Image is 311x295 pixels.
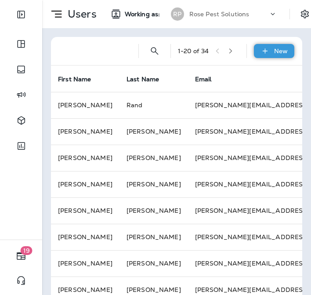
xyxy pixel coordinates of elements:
[51,145,119,171] td: [PERSON_NAME]
[51,171,119,197] td: [PERSON_NAME]
[119,92,188,118] td: Rand
[119,224,188,250] td: [PERSON_NAME]
[178,47,209,55] div: 1 - 20 of 34
[9,247,33,265] button: 19
[189,11,250,18] p: Rose Pest Solutions
[274,47,288,55] p: New
[21,246,33,255] span: 19
[195,76,212,83] span: Email
[119,118,188,145] td: [PERSON_NAME]
[51,197,119,224] td: [PERSON_NAME]
[51,118,119,145] td: [PERSON_NAME]
[119,171,188,197] td: [PERSON_NAME]
[119,250,188,277] td: [PERSON_NAME]
[119,197,188,224] td: [PERSON_NAME]
[58,76,91,83] span: First Name
[51,224,119,250] td: [PERSON_NAME]
[64,7,97,21] p: Users
[51,92,119,118] td: [PERSON_NAME]
[51,250,119,277] td: [PERSON_NAME]
[9,6,33,23] button: Expand Sidebar
[171,7,184,21] div: RP
[195,75,223,83] span: Email
[58,75,102,83] span: First Name
[127,76,159,83] span: Last Name
[119,145,188,171] td: [PERSON_NAME]
[146,42,163,60] button: Search Users
[125,11,162,18] span: Working as:
[127,75,170,83] span: Last Name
